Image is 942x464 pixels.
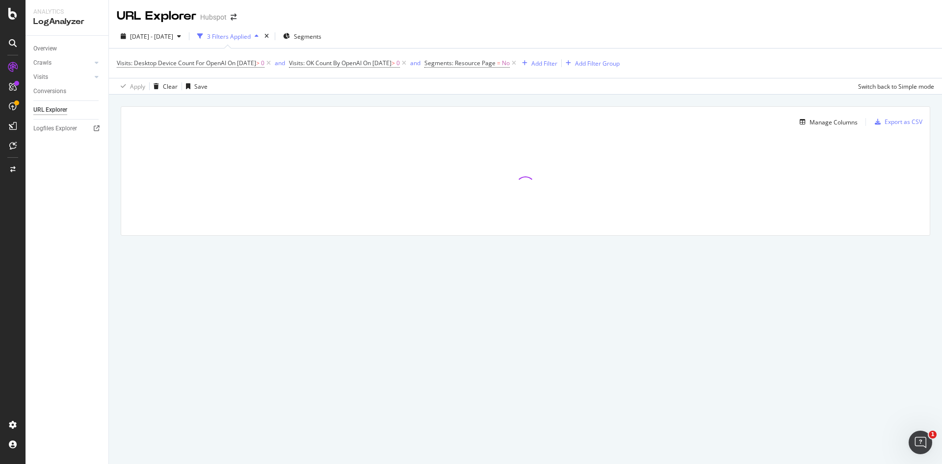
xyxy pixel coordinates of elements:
[33,58,52,68] div: Crawls
[858,82,934,91] div: Switch back to Simple mode
[396,56,400,70] span: 0
[562,57,620,69] button: Add Filter Group
[33,86,66,97] div: Conversions
[502,56,510,70] span: No
[410,59,420,67] div: and
[200,12,227,22] div: Hubspot
[163,82,178,91] div: Clear
[909,431,932,454] iframe: Intercom live chat
[117,28,185,44] button: [DATE] - [DATE]
[294,32,321,41] span: Segments
[854,78,934,94] button: Switch back to Simple mode
[262,31,271,41] div: times
[130,32,173,41] span: [DATE] - [DATE]
[410,58,420,68] button: and
[117,8,196,24] div: URL Explorer
[871,114,922,130] button: Export as CSV
[150,78,178,94] button: Clear
[885,118,922,126] div: Export as CSV
[33,105,67,115] div: URL Explorer
[929,431,937,439] span: 1
[130,82,145,91] div: Apply
[33,44,102,54] a: Overview
[207,32,251,41] div: 3 Filters Applied
[33,72,48,82] div: Visits
[261,56,264,70] span: 0
[228,59,256,67] span: On [DATE]
[33,8,101,16] div: Analytics
[194,82,208,91] div: Save
[531,59,557,68] div: Add Filter
[518,57,557,69] button: Add Filter
[33,105,102,115] a: URL Explorer
[33,123,77,134] div: Logfiles Explorer
[497,59,500,67] span: =
[231,14,236,21] div: arrow-right-arrow-left
[289,59,362,67] span: Visits: OK Count By OpenAI
[424,59,496,67] span: Segments: Resource Page
[363,59,392,67] span: On [DATE]
[33,44,57,54] div: Overview
[193,28,262,44] button: 3 Filters Applied
[117,59,226,67] span: Visits: Desktop Device Count For OpenAI
[33,86,102,97] a: Conversions
[33,16,101,27] div: LogAnalyzer
[575,59,620,68] div: Add Filter Group
[796,116,858,128] button: Manage Columns
[33,72,92,82] a: Visits
[33,123,102,134] a: Logfiles Explorer
[117,78,145,94] button: Apply
[392,59,395,67] span: >
[256,59,260,67] span: >
[182,78,208,94] button: Save
[275,59,285,67] div: and
[810,118,858,126] div: Manage Columns
[275,58,285,68] button: and
[279,28,325,44] button: Segments
[33,58,92,68] a: Crawls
